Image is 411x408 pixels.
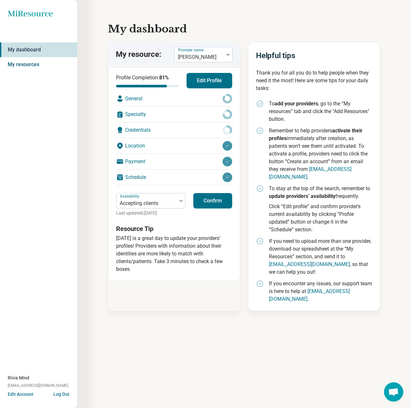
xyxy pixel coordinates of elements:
a: [EMAIL_ADDRESS][DOMAIN_NAME] [269,261,350,267]
div: Credentials [116,122,232,138]
p: To , go to the “My resources” tab and click the "Add Resources" button. [269,100,372,123]
h2: Helpful tips [256,50,372,61]
a: [EMAIL_ADDRESS][DOMAIN_NAME] [269,288,350,302]
label: Availability [120,194,141,199]
p: Last updated: [DATE] [116,210,186,217]
p: Click “Edit profile” and confirm provider’s current availability by clicking “Profile updated” bu... [269,203,372,234]
span: 81 % [159,75,169,81]
div: Schedule [116,170,232,185]
p: If you need to upload more than one provider, download our spreadsheet at the “My Resources” sect... [269,237,372,276]
p: Remember to help providers immediately after creation, as patients won't see them until activated... [269,127,372,181]
div: Profile Completion: [116,74,179,87]
p: If you encounter any issues, our support team is here to help at . [269,280,372,303]
h1: My dashboard [108,21,380,37]
strong: update providers’ availability [269,193,335,199]
span: Rivia Mind [8,375,29,381]
button: Edit Account [8,391,33,398]
p: [DATE] is a great day to update your providers’ profiles! Providers with information about their ... [116,235,232,273]
div: Specialty [116,107,232,122]
span: [EMAIL_ADDRESS][DOMAIN_NAME] [8,383,68,388]
div: Payment [116,154,232,169]
label: Provider name [178,48,205,52]
p: My resource: [116,49,161,60]
button: Log Out [53,391,69,396]
button: Edit Profile [187,73,232,88]
p: To stay at the top of the search, remember to frequently. [269,185,372,200]
button: Confirm [193,193,232,208]
h3: Resource Tip [116,224,232,233]
p: Thank you for all you do to help people when they need it the most! Here are some tips for your d... [256,69,372,92]
div: Location [116,138,232,154]
strong: add your providers [275,101,318,107]
div: General [116,91,232,106]
a: [EMAIL_ADDRESS][DOMAIN_NAME] [269,166,352,180]
div: Open chat [384,382,403,402]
